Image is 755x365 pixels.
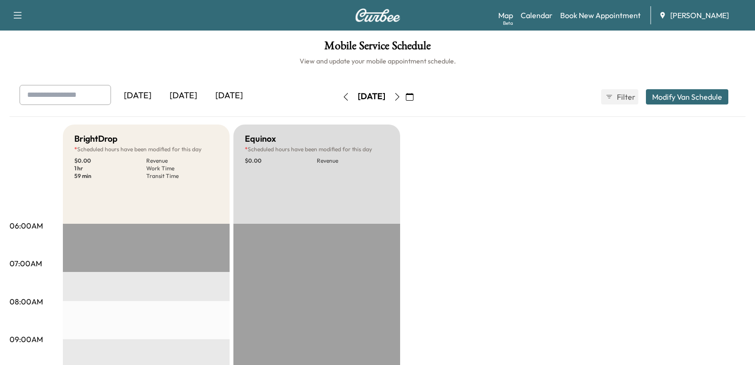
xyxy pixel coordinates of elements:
a: Calendar [521,10,553,21]
h5: BrightDrop [74,132,118,146]
p: $ 0.00 [74,157,146,165]
div: [DATE] [161,85,206,107]
a: MapBeta [498,10,513,21]
div: Beta [503,20,513,27]
p: Scheduled hours have been modified for this day [74,146,218,153]
p: Scheduled hours have been modified for this day [245,146,389,153]
h5: Equinox [245,132,276,146]
p: 09:00AM [10,334,43,345]
button: Modify Van Schedule [646,89,728,104]
div: [DATE] [206,85,252,107]
div: [DATE] [115,85,161,107]
img: Curbee Logo [355,9,401,22]
span: [PERSON_NAME] [670,10,729,21]
a: Book New Appointment [560,10,641,21]
p: 07:00AM [10,258,42,269]
div: [DATE] [358,91,385,103]
p: Revenue [146,157,218,165]
span: Filter [617,91,634,103]
p: 06:00AM [10,220,43,231]
p: 1 hr [74,165,146,172]
p: 08:00AM [10,296,43,307]
h6: View and update your mobile appointment schedule. [10,56,745,66]
p: 59 min [74,172,146,180]
h1: Mobile Service Schedule [10,40,745,56]
p: Work Time [146,165,218,172]
p: $ 0.00 [245,157,317,165]
button: Filter [601,89,638,104]
p: Transit Time [146,172,218,180]
p: Revenue [317,157,389,165]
